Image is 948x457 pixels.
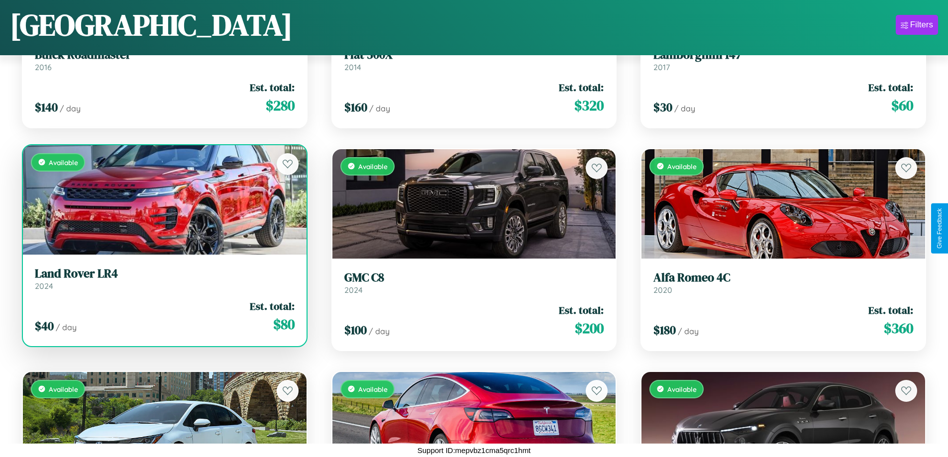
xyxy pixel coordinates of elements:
[344,62,361,72] span: 2014
[418,444,531,457] p: Support ID: mepvbz1cma5qrc1hmt
[559,303,604,317] span: Est. total:
[667,162,697,171] span: Available
[35,62,52,72] span: 2016
[358,162,388,171] span: Available
[884,318,913,338] span: $ 360
[358,385,388,393] span: Available
[575,318,604,338] span: $ 200
[56,322,77,332] span: / day
[273,314,295,334] span: $ 80
[49,385,78,393] span: Available
[35,48,295,72] a: Buick Roadmaster2016
[344,285,363,295] span: 2024
[653,48,913,72] a: Lamborghini 1472017
[344,99,367,115] span: $ 160
[10,4,293,45] h1: [GEOGRAPHIC_DATA]
[653,271,913,285] h3: Alfa Romeo 4C
[344,271,604,295] a: GMC C82024
[891,95,913,115] span: $ 60
[667,385,697,393] span: Available
[369,103,390,113] span: / day
[910,20,933,30] div: Filters
[35,267,295,281] h3: Land Rover LR4
[653,48,913,62] h3: Lamborghini 147
[868,80,913,94] span: Est. total:
[559,80,604,94] span: Est. total:
[35,318,54,334] span: $ 40
[60,103,81,113] span: / day
[896,15,938,35] button: Filters
[35,267,295,291] a: Land Rover LR42024
[868,303,913,317] span: Est. total:
[574,95,604,115] span: $ 320
[35,99,58,115] span: $ 140
[250,299,295,313] span: Est. total:
[35,281,53,291] span: 2024
[674,103,695,113] span: / day
[344,48,604,62] h3: Fiat 500X
[936,208,943,249] div: Give Feedback
[653,99,672,115] span: $ 30
[653,271,913,295] a: Alfa Romeo 4C2020
[369,326,390,336] span: / day
[49,158,78,167] span: Available
[344,48,604,72] a: Fiat 500X2014
[266,95,295,115] span: $ 280
[653,285,672,295] span: 2020
[250,80,295,94] span: Est. total:
[678,326,699,336] span: / day
[344,322,367,338] span: $ 100
[344,271,604,285] h3: GMC C8
[653,322,676,338] span: $ 180
[653,62,670,72] span: 2017
[35,48,295,62] h3: Buick Roadmaster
